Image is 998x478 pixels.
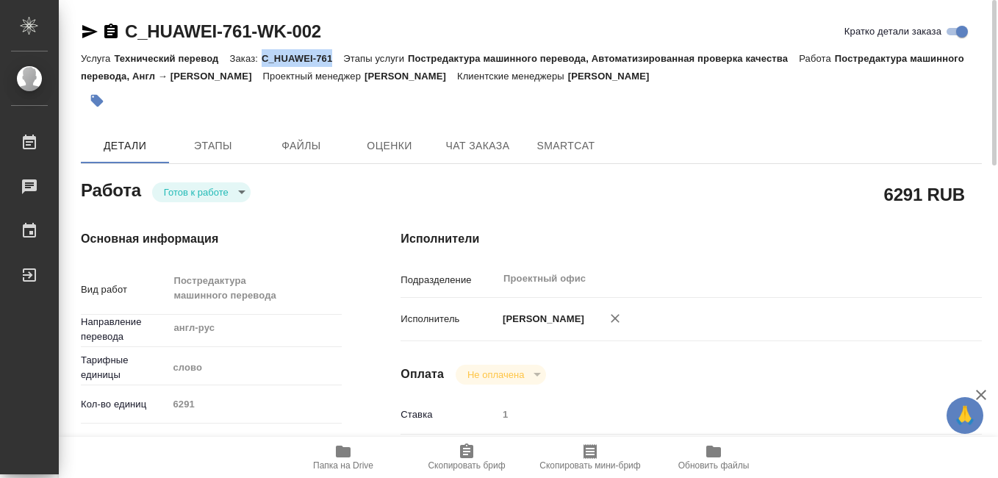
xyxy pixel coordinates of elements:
input: Пустое поле [498,404,933,425]
span: Скопировать мини-бриф [539,460,640,471]
button: Скопировать ссылку для ЯМессенджера [81,23,98,40]
span: Оценки [354,137,425,155]
p: Технический перевод [114,53,229,64]
span: 🙏 [952,400,977,431]
p: Ставка [401,407,498,422]
span: Кратко детали заказа [844,24,941,39]
h4: Основная информация [81,230,342,248]
div: Готов к работе [456,365,546,385]
input: Пустое поле [168,393,342,415]
p: Этапы услуги [343,53,408,64]
p: Проектный менеджер [263,71,365,82]
p: Работа [799,53,835,64]
div: слово [168,355,342,380]
p: Кол-во единиц [81,397,168,412]
button: Не оплачена [463,368,528,381]
p: Заказ: [230,53,262,64]
button: Скопировать ссылку [102,23,120,40]
span: SmartCat [531,137,601,155]
span: Скопировать бриф [428,460,505,471]
span: Этапы [178,137,248,155]
p: Подразделение [401,273,498,288]
button: Папка на Drive [281,437,405,478]
button: Удалить исполнителя [599,302,631,335]
button: Скопировать мини-бриф [528,437,652,478]
p: Тарифные единицы [81,353,168,382]
p: [PERSON_NAME] [498,312,584,327]
p: [PERSON_NAME] [568,71,661,82]
h4: Оплата [401,365,444,383]
p: Исполнитель [401,312,498,327]
button: Скопировать бриф [405,437,528,478]
span: Обновить файлы [678,460,750,471]
span: Папка на Drive [313,460,373,471]
p: [PERSON_NAME] [365,71,457,82]
button: 🙏 [947,397,983,434]
a: C_HUAWEI-761-WK-002 [125,21,321,41]
h2: 6291 RUB [884,182,965,207]
div: Техника [168,430,342,455]
button: Обновить файлы [652,437,775,478]
p: Постредактура машинного перевода, Автоматизированная проверка качества [408,53,799,64]
p: Клиентские менеджеры [457,71,568,82]
h2: Работа [81,176,141,202]
p: Направление перевода [81,315,168,344]
p: Услуга [81,53,114,64]
button: Добавить тэг [81,85,113,117]
p: Общая тематика [81,435,168,450]
span: Чат заказа [442,137,513,155]
h4: Исполнители [401,230,982,248]
span: Файлы [266,137,337,155]
div: Готов к работе [152,182,251,202]
button: Готов к работе [159,186,233,199]
p: Вид работ [81,282,168,297]
p: C_HUAWEI-761 [262,53,343,64]
span: Детали [90,137,160,155]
